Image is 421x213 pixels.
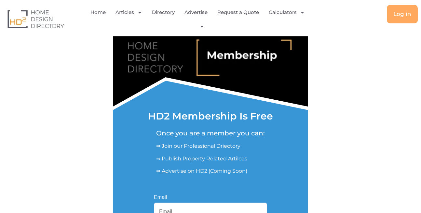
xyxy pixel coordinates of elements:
[156,155,265,163] p: ⇒ Publish Property Related Artilces
[156,142,265,150] p: ⇒ Join our Professional Driectory
[387,5,418,23] a: Log in
[115,5,142,20] a: Articles
[217,5,259,20] a: Request a Quote
[393,11,411,17] span: Log in
[156,129,265,137] h5: Once you are a member you can:
[184,5,208,20] a: Advertise
[156,167,265,175] p: ⇒ Advertise on HD2 (Coming Soon)
[90,5,106,20] a: Home
[152,5,175,20] a: Directory
[86,5,314,33] nav: Menu
[269,5,305,20] a: Calculators
[154,195,167,200] label: Email
[148,111,273,121] h1: HD2 Membership Is Free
